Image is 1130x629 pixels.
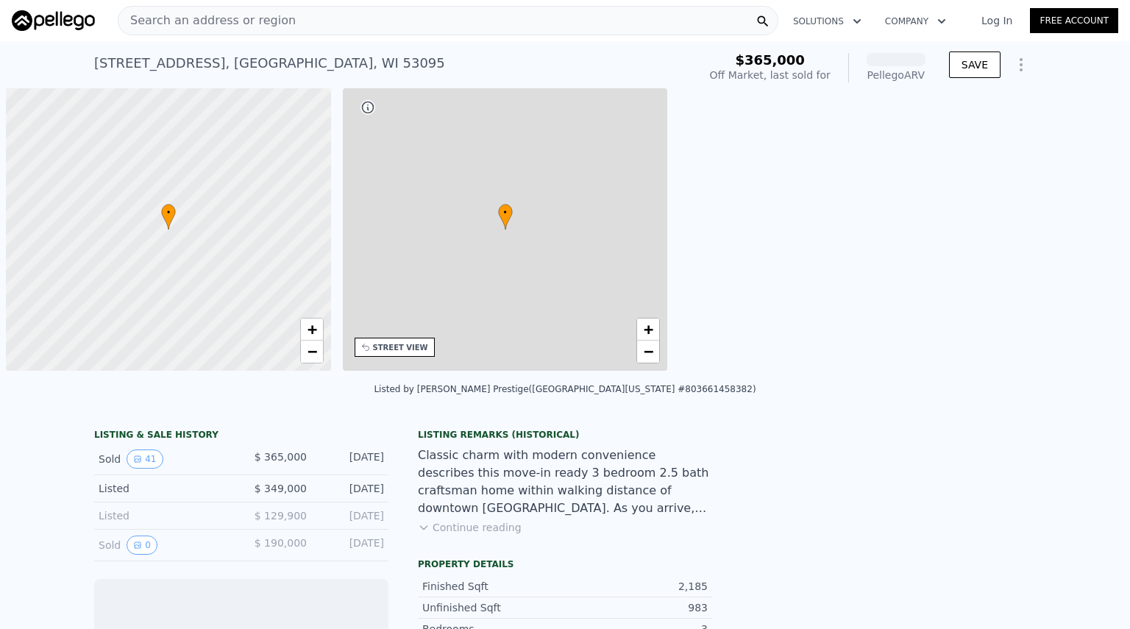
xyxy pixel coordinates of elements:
div: • [498,204,513,230]
div: STREET VIEW [373,342,428,353]
span: • [161,206,176,219]
div: [STREET_ADDRESS] , [GEOGRAPHIC_DATA] , WI 53095 [94,53,445,74]
span: − [307,342,316,360]
span: $ 129,900 [255,510,307,522]
div: [DATE] [319,536,384,555]
span: Search an address or region [118,12,296,29]
span: − [644,342,653,360]
span: $ 349,000 [255,483,307,494]
a: Zoom out [301,341,323,363]
button: Show Options [1006,50,1036,79]
div: Sold [99,449,230,469]
div: [DATE] [319,508,384,523]
div: Listing Remarks (Historical) [418,429,712,441]
a: Zoom in [637,319,659,341]
button: View historical data [127,536,157,555]
div: Finished Sqft [422,579,565,594]
button: View historical data [127,449,163,469]
div: Listed by [PERSON_NAME] Prestige ([GEOGRAPHIC_DATA][US_STATE] #803661458382) [374,384,756,394]
img: Pellego [12,10,95,31]
a: Log In [964,13,1030,28]
a: Zoom in [301,319,323,341]
button: Solutions [781,8,873,35]
div: LISTING & SALE HISTORY [94,429,388,444]
div: Pellego ARV [867,68,925,82]
a: Free Account [1030,8,1118,33]
div: Off Market, last sold for [710,68,831,82]
button: Continue reading [418,520,522,535]
div: [DATE] [319,481,384,496]
div: Unfinished Sqft [422,600,565,615]
span: • [498,206,513,219]
div: [DATE] [319,449,384,469]
span: + [644,320,653,338]
button: SAVE [949,51,1001,78]
div: Listed [99,481,230,496]
div: Listed [99,508,230,523]
span: $365,000 [735,52,805,68]
div: Property details [418,558,712,570]
div: • [161,204,176,230]
div: 983 [565,600,708,615]
span: + [307,320,316,338]
div: 2,185 [565,579,708,594]
a: Zoom out [637,341,659,363]
span: $ 190,000 [255,537,307,549]
div: Sold [99,536,230,555]
span: $ 365,000 [255,451,307,463]
button: Company [873,8,958,35]
div: Classic charm with modern convenience describes this move-in ready 3 bedroom 2.5 bath craftsman h... [418,447,712,517]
